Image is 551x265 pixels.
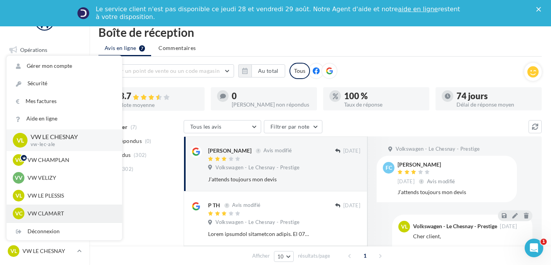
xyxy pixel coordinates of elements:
[98,26,542,38] div: Boîte de réception
[158,44,196,52] span: Commentaires
[359,250,371,262] span: 1
[500,224,517,229] span: [DATE]
[119,102,198,108] div: Note moyenne
[15,156,22,164] span: VC
[22,247,74,255] p: VW LE CHESNAY
[10,247,17,255] span: VL
[398,5,438,13] a: aide en ligne
[541,239,547,245] span: 1
[536,7,544,12] div: Fermer
[5,177,84,200] a: PLV et print personnalisable
[427,178,455,184] span: Avis modifié
[208,201,220,209] div: P TH
[232,102,311,107] div: [PERSON_NAME] non répondus
[251,64,285,77] button: Au total
[15,192,22,200] span: VL
[396,146,480,153] span: Volkswagen - Le Chesnay - Prestige
[274,251,294,262] button: 10
[5,61,84,78] a: Boîte de réception7
[5,120,84,136] a: Contacts
[263,148,292,154] span: Avis modifié
[7,75,122,92] a: Sécurité
[298,252,330,260] span: résultats/page
[5,139,84,155] a: Médiathèque
[96,5,461,21] div: Le service client n'est pas disponible ce jeudi 28 et vendredi 29 août. Notre Agent d'aide et not...
[398,178,415,185] span: [DATE]
[343,148,360,155] span: [DATE]
[208,147,251,155] div: [PERSON_NAME]
[31,141,110,148] p: vw-lec-ale
[31,132,110,141] p: VW LE CHESNAY
[119,92,198,101] div: 3.7
[105,67,220,74] span: Choisir un point de vente ou un code magasin
[98,64,234,77] button: Choisir un point de vente ou un code magasin
[413,224,497,229] div: Volkswagen - Le Chesnay - Prestige
[5,158,84,174] a: Calendrier
[28,156,113,164] p: VW CHAMPLAN
[232,92,311,100] div: 0
[344,92,423,100] div: 100 %
[5,81,84,97] a: Visibilité en ligne
[208,176,310,183] div: J’attends toujours mon devis
[28,174,113,182] p: VW VELIZY
[289,63,310,79] div: Tous
[106,137,142,145] span: Non répondus
[232,202,260,208] span: Avis modifié
[77,7,90,19] img: Profile image for Service-Client
[277,253,284,260] span: 10
[5,42,84,58] a: Opérations
[20,46,47,53] span: Opérations
[215,219,300,226] span: Volkswagen - Le Chesnay - Prestige
[190,123,222,130] span: Tous les avis
[7,110,122,127] a: Aide en ligne
[7,223,122,240] div: Déconnexion
[344,102,423,107] div: Taux de réponse
[28,192,113,200] p: VW LE PLESSIS
[17,136,24,145] span: VL
[264,120,322,133] button: Filtrer par note
[7,57,122,75] a: Gérer mon compte
[456,102,536,107] div: Délai de réponse moyen
[343,202,360,209] span: [DATE]
[184,120,261,133] button: Tous les avis
[15,174,22,182] span: VV
[238,64,285,77] button: Au total
[386,164,392,172] span: FC
[15,210,22,217] span: VC
[398,162,457,167] div: [PERSON_NAME]
[121,166,134,172] span: (302)
[456,92,536,100] div: 74 jours
[6,244,83,258] a: VL VW LE CHESNAY
[215,164,300,171] span: Volkswagen - Le Chesnay - Prestige
[5,100,84,117] a: Campagnes
[401,223,408,231] span: VL
[252,252,270,260] span: Afficher
[28,210,113,217] p: VW CLAMART
[134,152,147,158] span: (302)
[398,188,511,196] div: J’attends toujours mon devis
[208,230,310,238] div: Lorem ipsumdol sitametcon adipis. El 07/82, se doei temporin u la etdolore magnaali en adm V.Qui ...
[5,203,84,226] a: Campagnes DataOnDemand
[7,93,122,110] a: Mes factures
[525,239,543,257] iframe: Intercom live chat
[145,138,152,144] span: (0)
